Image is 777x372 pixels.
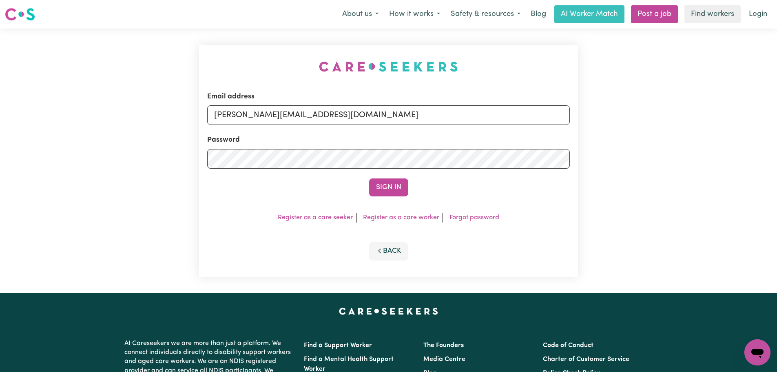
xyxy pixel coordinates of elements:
[337,6,384,23] button: About us
[5,5,35,24] a: Careseekers logo
[339,308,438,314] a: Careseekers home page
[423,342,464,349] a: The Founders
[543,342,593,349] a: Code of Conduct
[543,356,629,363] a: Charter of Customer Service
[369,178,408,196] button: Sign In
[207,91,255,102] label: Email address
[207,135,240,145] label: Password
[526,5,551,23] a: Blog
[744,339,770,365] iframe: Button to launch messaging window
[445,6,526,23] button: Safety & resources
[449,214,499,221] a: Forgot password
[278,214,353,221] a: Register as a care seeker
[5,7,35,22] img: Careseekers logo
[744,5,772,23] a: Login
[684,5,741,23] a: Find workers
[369,242,408,260] button: Back
[207,105,570,125] input: Email address
[423,356,465,363] a: Media Centre
[631,5,678,23] a: Post a job
[363,214,439,221] a: Register as a care worker
[554,5,624,23] a: AI Worker Match
[384,6,445,23] button: How it works
[304,342,372,349] a: Find a Support Worker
